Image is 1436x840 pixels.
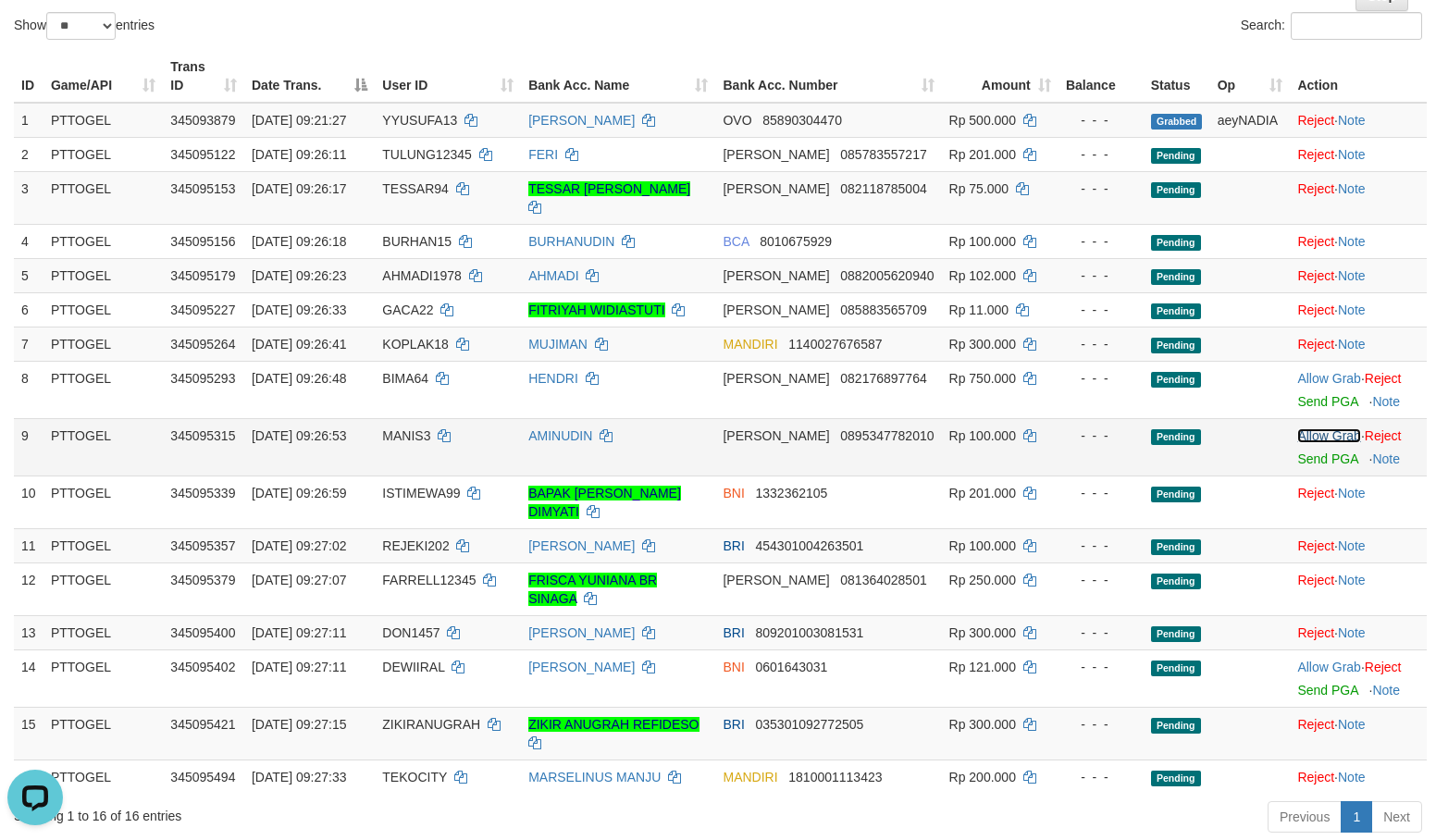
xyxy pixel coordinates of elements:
td: 14 [14,649,43,707]
span: DEWIIRAL [382,660,444,674]
a: Allow Grab [1297,660,1360,674]
span: Pending [1151,182,1201,198]
th: Action [1290,50,1427,103]
span: 345095357 [170,538,235,553]
span: Rp 500.000 [949,113,1016,128]
th: Status [1144,50,1210,103]
td: PTTOGEL [43,760,163,794]
td: 8 [14,361,43,418]
span: BRI [723,717,744,732]
span: Rp 100.000 [949,428,1016,443]
a: [PERSON_NAME] [528,625,635,640]
a: MUJIMAN [528,337,588,352]
div: - - - [1066,768,1136,786]
span: GACA22 [382,303,433,317]
a: Note [1372,683,1400,698]
span: [PERSON_NAME] [723,371,829,386]
span: BURHAN15 [382,234,452,249]
a: Reject [1297,268,1334,283]
a: Note [1338,303,1366,317]
a: AMINUDIN [528,428,592,443]
span: Rp 300.000 [949,625,1016,640]
span: [DATE] 09:27:33 [252,770,346,784]
td: 13 [14,615,43,649]
th: User ID: activate to sort column ascending [375,50,521,103]
span: Rp 201.000 [949,486,1016,500]
td: PTTOGEL [43,707,163,760]
a: TESSAR [PERSON_NAME] [528,181,690,196]
a: Note [1372,394,1400,409]
span: [DATE] 09:26:18 [252,234,346,249]
a: ZIKIR ANUGRAH REFIDESO [528,717,699,732]
a: [PERSON_NAME] [528,660,635,674]
a: Reject [1297,770,1334,784]
span: BCA [723,234,749,249]
div: - - - [1066,537,1136,555]
span: Copy 0601643031 to clipboard [756,660,828,674]
span: 345095227 [170,303,235,317]
div: Showing 1 to 16 of 16 entries [14,799,585,825]
a: Reject [1365,428,1402,443]
a: Note [1338,147,1366,162]
td: 4 [14,224,43,258]
span: 345095122 [170,147,235,162]
td: · [1290,224,1427,258]
span: 345095494 [170,770,235,784]
td: 3 [14,171,43,224]
th: Date Trans.: activate to sort column descending [244,50,375,103]
a: 1 [1341,801,1372,833]
span: Pending [1151,771,1201,786]
th: Amount: activate to sort column ascending [942,50,1058,103]
label: Search: [1241,12,1422,40]
td: 11 [14,528,43,562]
span: 345095264 [170,337,235,352]
span: 345095179 [170,268,235,283]
td: · [1290,476,1427,528]
span: KOPLAK18 [382,337,449,352]
span: [PERSON_NAME] [723,268,829,283]
span: [DATE] 09:27:07 [252,573,346,587]
span: [DATE] 09:26:53 [252,428,346,443]
td: PTTOGEL [43,528,163,562]
span: TESSAR94 [382,181,449,196]
td: · [1290,258,1427,292]
td: PTTOGEL [43,258,163,292]
div: - - - [1066,301,1136,319]
td: 10 [14,476,43,528]
a: Send PGA [1297,451,1357,466]
a: Reject [1297,573,1334,587]
span: [PERSON_NAME] [723,303,829,317]
span: Copy 1140027676587 to clipboard [788,337,882,352]
th: Bank Acc. Name: activate to sort column ascending [521,50,715,103]
span: Copy 085883565709 to clipboard [840,303,926,317]
span: Pending [1151,235,1201,251]
span: Copy 082176897764 to clipboard [840,371,926,386]
th: Game/API: activate to sort column ascending [43,50,163,103]
span: Rp 250.000 [949,573,1016,587]
span: Copy 0895347782010 to clipboard [840,428,934,443]
a: Next [1371,801,1422,833]
span: ZIKIRANUGRAH [382,717,480,732]
a: Note [1338,573,1366,587]
td: 7 [14,327,43,361]
td: · [1290,707,1427,760]
td: PTTOGEL [43,327,163,361]
td: · [1290,562,1427,615]
span: MANDIRI [723,770,777,784]
td: · [1290,361,1427,418]
td: · [1290,760,1427,794]
a: Previous [1268,801,1342,833]
a: BURHANUDIN [528,234,614,249]
span: 345095421 [170,717,235,732]
span: [DATE] 09:27:02 [252,538,346,553]
span: [PERSON_NAME] [723,181,829,196]
div: - - - [1066,335,1136,353]
span: OVO [723,113,751,128]
a: Note [1338,113,1366,128]
td: PTTOGEL [43,361,163,418]
a: Reject [1297,181,1334,196]
a: Allow Grab [1297,428,1360,443]
th: Trans ID: activate to sort column ascending [163,50,244,103]
span: REJEKI202 [382,538,449,553]
a: Send PGA [1297,683,1357,698]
